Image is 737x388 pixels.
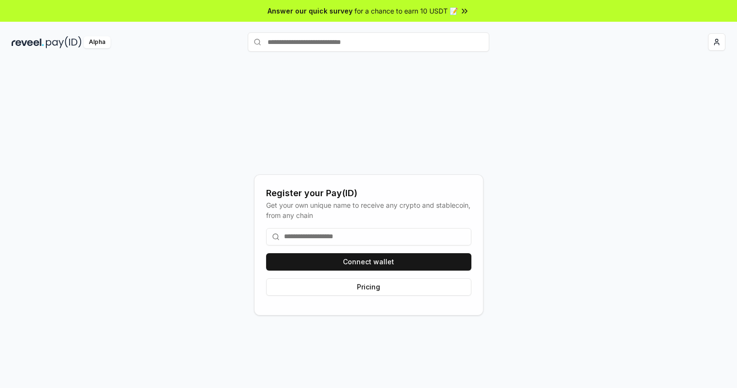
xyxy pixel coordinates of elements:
span: Answer our quick survey [268,6,353,16]
div: Alpha [84,36,111,48]
div: Register your Pay(ID) [266,187,471,200]
span: for a chance to earn 10 USDT 📝 [354,6,458,16]
img: pay_id [46,36,82,48]
div: Get your own unique name to receive any crypto and stablecoin, from any chain [266,200,471,220]
button: Pricing [266,278,471,296]
img: reveel_dark [12,36,44,48]
button: Connect wallet [266,253,471,271]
